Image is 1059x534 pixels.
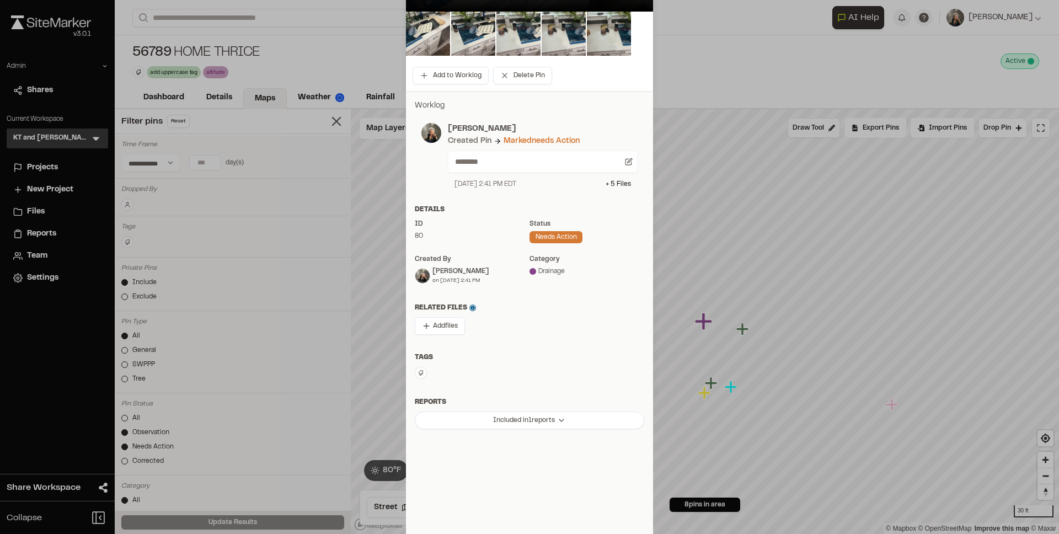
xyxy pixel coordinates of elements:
[415,231,529,241] div: 80
[415,100,644,112] p: Worklog
[448,135,491,147] div: Created Pin
[415,219,529,229] div: ID
[415,317,465,335] button: Addfiles
[454,179,516,189] div: [DATE] 2:41 PM EDT
[448,123,638,135] p: [PERSON_NAME]
[606,179,631,189] div: + 5 File s
[415,353,644,362] div: Tags
[415,269,430,283] img: Tom Evans
[493,415,555,425] span: Included in 1 reports
[529,231,582,243] div: needs action
[432,266,489,276] div: [PERSON_NAME]
[421,123,441,143] img: photo
[415,367,427,379] button: Edit Tags
[529,254,644,264] div: category
[415,397,644,407] div: Reports
[415,254,529,264] div: Created by
[432,276,489,285] div: on [DATE] 2:41 PM
[529,219,644,229] div: Status
[433,321,458,331] span: Add files
[415,412,644,429] button: Included in1reports
[415,303,476,313] span: Related Files
[529,266,644,276] div: Drainage
[504,135,580,147] div: Marked needs action
[415,205,644,215] div: Details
